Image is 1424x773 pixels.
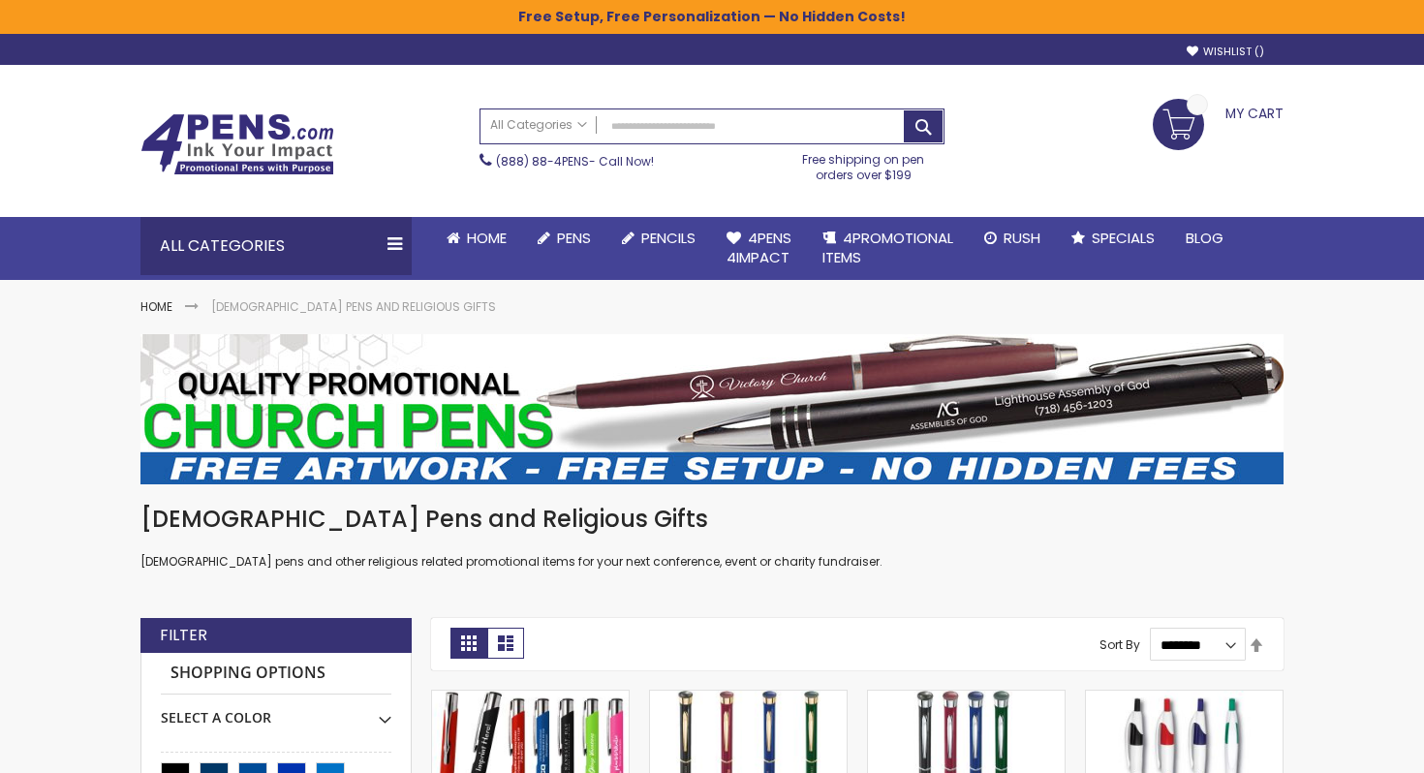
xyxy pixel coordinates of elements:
a: 4PROMOTIONALITEMS [807,217,969,280]
a: Pencils [606,217,711,260]
strong: Grid [450,628,487,659]
div: All Categories [140,217,412,275]
a: Gripped Slimster Pen [1086,690,1283,706]
span: Rush [1004,228,1040,248]
a: All Categories [480,109,597,141]
a: Pens [522,217,606,260]
a: Aura Collection - Garland® USA Made Hefty High Gloss Gold Accents Pearlescent Dome Ballpoint Meta... [650,690,847,706]
span: Pens [557,228,591,248]
span: 4Pens 4impact [727,228,791,267]
a: Aura Collection - Garland® USA Made Hefty High Gloss Chrome Accents Pearlescent Dome Ballpoint Me... [868,690,1065,706]
div: Free shipping on pen orders over $199 [783,144,945,183]
span: Pencils [641,228,696,248]
label: Sort By [1099,636,1140,653]
a: Rush [969,217,1056,260]
a: Home [431,217,522,260]
img: 4Pens Custom Pens and Promotional Products [140,113,334,175]
span: All Categories [490,117,587,133]
span: 4PROMOTIONAL ITEMS [822,228,953,267]
span: Blog [1186,228,1223,248]
span: - Call Now! [496,153,654,170]
span: Home [467,228,507,248]
a: Paramount Custom Metal Stylus® Pens -Special Offer [432,690,629,706]
div: Select A Color [161,695,391,727]
a: (888) 88-4PENS [496,153,589,170]
strong: Shopping Options [161,653,391,695]
a: Blog [1170,217,1239,260]
h1: [DEMOGRAPHIC_DATA] Pens and Religious Gifts [140,504,1284,535]
a: 4Pens4impact [711,217,807,280]
div: [DEMOGRAPHIC_DATA] pens and other religious related promotional items for your next conference, e... [140,504,1284,571]
img: Church Pens and Religious Gifts [140,334,1284,484]
span: Specials [1092,228,1155,248]
strong: Filter [160,625,207,646]
a: Specials [1056,217,1170,260]
a: Wishlist [1187,45,1264,59]
strong: [DEMOGRAPHIC_DATA] Pens and Religious Gifts [211,298,496,315]
a: Home [140,298,172,315]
